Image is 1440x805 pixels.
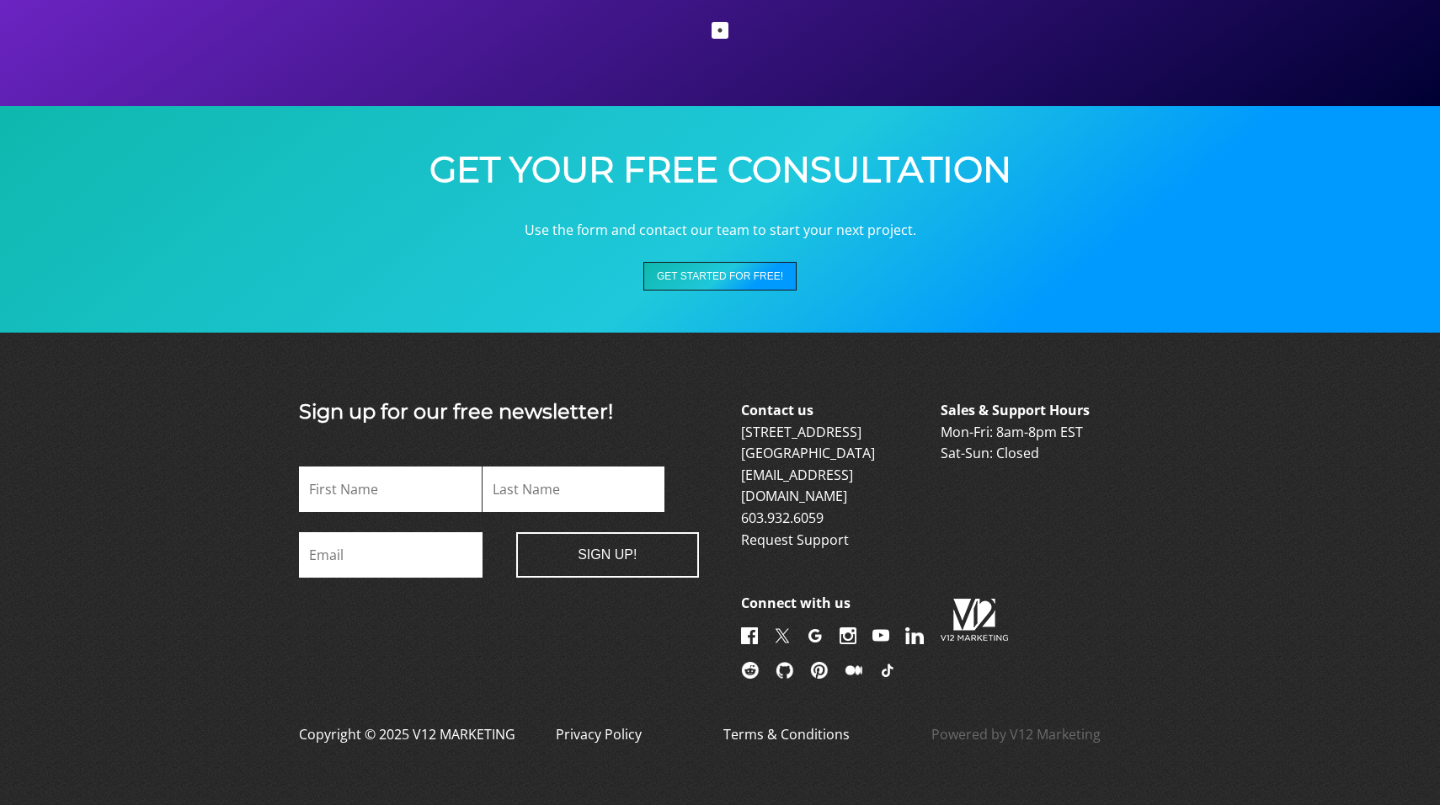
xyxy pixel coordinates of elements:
[17,220,1423,242] p: Use the form and contact our team to start your next project.
[516,532,700,578] input: Sign Up!
[643,262,797,291] button: Get Started For FREE!
[741,627,758,644] img: Facebook
[872,627,889,644] img: YouTube
[299,400,699,424] h3: Sign up for our free newsletter!
[723,724,850,765] a: Terms & Conditions
[741,401,813,419] b: Contact us
[941,593,1008,647] img: V12FOOTER.png
[810,662,829,679] img: Pinterest
[840,627,856,644] img: Instagram
[741,594,851,612] b: Connect with us
[17,148,1423,190] h2: GET YOUR FREE CONSULTATION
[556,724,642,765] a: Privacy Policy
[941,400,1137,465] p: Mon-Fri: 8am-8pm EST Sat-Sun: Closed
[741,530,849,549] a: Request Support
[931,724,1101,765] a: Powered by V12 Marketing
[774,627,791,644] img: X
[776,662,794,679] img: Github
[299,532,483,578] input: Email
[905,627,924,644] img: LinkedIn
[741,662,760,679] img: Reddit
[941,401,1090,419] b: Sales & Support Hours
[299,466,482,512] input: First Name
[299,724,515,765] p: Copyright © 2025 V12 MARKETING
[1356,724,1440,805] iframe: Chat Widget
[741,466,853,506] a: [EMAIL_ADDRESS][DOMAIN_NAME]
[741,423,875,463] a: [STREET_ADDRESS][GEOGRAPHIC_DATA]
[741,509,824,527] a: 603.932.6059
[483,466,665,512] input: Last Name
[807,627,824,644] img: Google+
[845,662,863,679] img: Medium
[712,22,728,39] button: 1 of 1
[879,662,896,679] img: TikTok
